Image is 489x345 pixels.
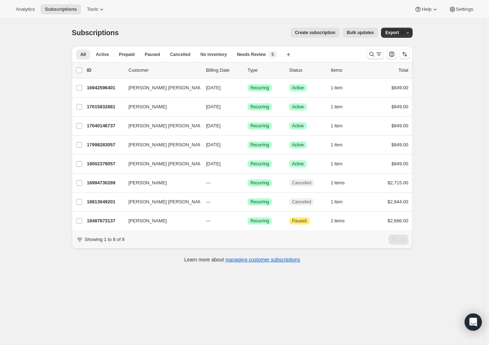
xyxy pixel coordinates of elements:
[422,6,431,12] span: Help
[87,141,123,148] p: 17998283057
[124,139,196,151] button: [PERSON_NAME] [PERSON_NAME]
[292,180,311,186] span: Cancelled
[206,67,242,74] p: Billing Date
[206,85,221,90] span: [DATE]
[387,199,408,204] span: $2,844.00
[292,123,304,129] span: Active
[237,52,266,57] span: Needs Review
[80,52,86,57] span: All
[292,104,304,110] span: Active
[387,218,408,223] span: $2,686.00
[391,161,408,166] span: $849.00
[381,28,403,38] button: Export
[128,84,206,91] span: [PERSON_NAME] [PERSON_NAME]
[250,85,269,91] span: Recurring
[331,199,343,205] span: 1 item
[128,217,167,225] span: [PERSON_NAME]
[250,123,269,129] span: Recurring
[124,101,196,113] button: [PERSON_NAME]
[87,102,408,112] div: 17015832881[PERSON_NAME][DATE]SuccessRecurringSuccessActive1 item$849.00
[331,142,343,148] span: 1 item
[206,180,211,185] span: ---
[87,67,123,74] p: ID
[331,67,367,74] div: Items
[206,199,211,204] span: ---
[250,218,269,224] span: Recurring
[87,217,123,225] p: 18487673137
[391,142,408,147] span: $849.00
[250,180,269,186] span: Recurring
[331,121,351,131] button: 1 item
[292,142,304,148] span: Active
[87,216,408,226] div: 18487673137[PERSON_NAME]---SuccessRecurringAttentionPaused2 items$2,686.00
[331,83,351,93] button: 1 item
[292,199,311,205] span: Cancelled
[250,142,269,148] span: Recurring
[331,140,351,150] button: 1 item
[45,6,77,12] span: Subscriptions
[128,103,167,110] span: [PERSON_NAME]
[331,216,353,226] button: 2 items
[87,159,408,169] div: 18002379057[PERSON_NAME] [PERSON_NAME][DATE]SuccessRecurringSuccessActive1 item$849.00
[331,104,343,110] span: 1 item
[124,158,196,170] button: [PERSON_NAME] [PERSON_NAME]
[387,49,397,59] button: Customize table column order and visibility
[72,29,119,37] span: Subscriptions
[206,161,221,166] span: [DATE]
[391,104,408,109] span: $849.00
[343,28,378,38] button: Bulk updates
[124,215,196,227] button: [PERSON_NAME]
[292,161,304,167] span: Active
[128,141,206,148] span: [PERSON_NAME] [PERSON_NAME]
[87,160,123,167] p: 18002379057
[145,52,160,57] span: Paused
[87,103,123,110] p: 17015832881
[367,49,384,59] button: Search and filter results
[128,67,200,74] p: Customer
[83,4,109,14] button: Tools
[87,140,408,150] div: 17998283057[PERSON_NAME] [PERSON_NAME][DATE]SuccessRecurringSuccessActive1 item$849.00
[331,123,343,129] span: 1 item
[400,49,410,59] button: Sort the results
[248,67,283,74] div: Type
[295,30,335,36] span: Create subscription
[201,52,227,57] span: No inventory
[347,30,374,36] span: Bulk updates
[87,6,98,12] span: Tools
[128,160,206,167] span: [PERSON_NAME] [PERSON_NAME]
[289,67,325,74] p: Status
[331,159,351,169] button: 1 item
[456,6,473,12] span: Settings
[87,178,408,188] div: 16994730289[PERSON_NAME]---SuccessRecurringCancelled2 items$2,715.00
[250,199,269,205] span: Recurring
[41,4,81,14] button: Subscriptions
[124,82,196,94] button: [PERSON_NAME] [PERSON_NAME]
[16,6,35,12] span: Analytics
[331,197,351,207] button: 1 item
[291,28,340,38] button: Create subscription
[124,196,196,208] button: [PERSON_NAME] [PERSON_NAME]
[391,123,408,128] span: $849.00
[85,236,124,243] p: Showing 1 to 8 of 8
[124,177,196,189] button: [PERSON_NAME]
[87,197,408,207] div: 18813649201[PERSON_NAME] [PERSON_NAME]---SuccessRecurringCancelled1 item$2,844.00
[87,179,123,186] p: 16994730289
[399,67,408,74] p: Total
[331,178,353,188] button: 2 items
[128,122,206,129] span: [PERSON_NAME] [PERSON_NAME]
[331,218,345,224] span: 2 items
[292,85,304,91] span: Active
[225,257,300,263] a: managing customer subscriptions
[283,49,294,60] button: Create new view
[206,104,221,109] span: [DATE]
[87,122,123,129] p: 17040146737
[124,120,196,132] button: [PERSON_NAME] [PERSON_NAME]
[128,198,206,205] span: [PERSON_NAME] [PERSON_NAME]
[331,180,345,186] span: 2 items
[410,4,443,14] button: Help
[385,30,399,36] span: Export
[250,161,269,167] span: Recurring
[331,102,351,112] button: 1 item
[87,84,123,91] p: 16942596401
[87,121,408,131] div: 17040146737[PERSON_NAME] [PERSON_NAME][DATE]SuccessRecurringSuccessActive1 item$849.00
